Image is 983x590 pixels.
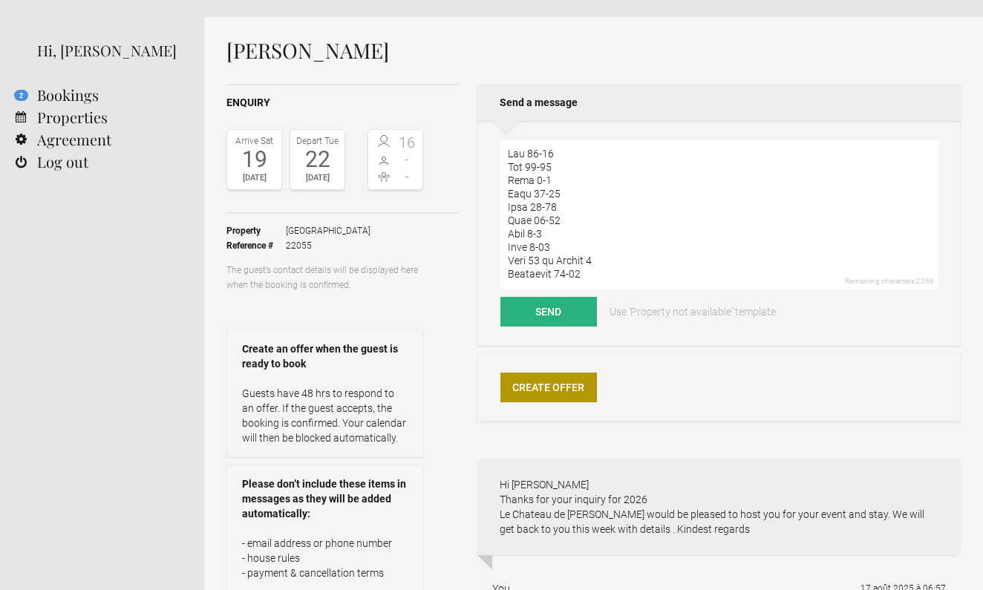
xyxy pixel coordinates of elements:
[294,134,341,148] div: Depart Tue
[226,39,961,62] h1: [PERSON_NAME]
[396,152,419,167] span: -
[37,39,182,62] div: Hi, [PERSON_NAME]
[226,95,459,111] h2: Enquiry
[294,171,341,186] div: [DATE]
[242,476,408,521] strong: Please don’t include these items in messages as they will be added automatically:
[231,148,278,171] div: 19
[477,84,961,121] h2: Send a message
[231,134,278,148] div: Arrive Sat
[286,223,370,238] span: [GEOGRAPHIC_DATA]
[231,171,278,186] div: [DATE]
[396,135,419,150] span: 16
[477,459,961,555] div: Hi [PERSON_NAME] Thanks for your inquiry for 2026 Le Chateau de [PERSON_NAME] would be pleased to...
[500,297,597,327] button: Send
[226,263,423,292] p: The guest’s contact details will be displayed here when the booking is confirmed.
[286,238,370,253] span: 22055
[396,169,419,184] span: -
[242,386,408,445] p: Guests have 48 hrs to respond to an offer. If the guest accepts, the booking is confirmed. Your c...
[226,223,286,238] strong: Property
[226,238,286,253] strong: Reference #
[242,536,408,580] p: - email address or phone number - house rules - payment & cancellation terms
[294,148,341,171] div: 22
[500,373,597,402] a: Create Offer
[242,341,408,371] strong: Create an offer when the guest is ready to book
[14,90,28,101] flynt-notification-badge: 2
[599,297,786,327] a: Use 'Property not available' template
